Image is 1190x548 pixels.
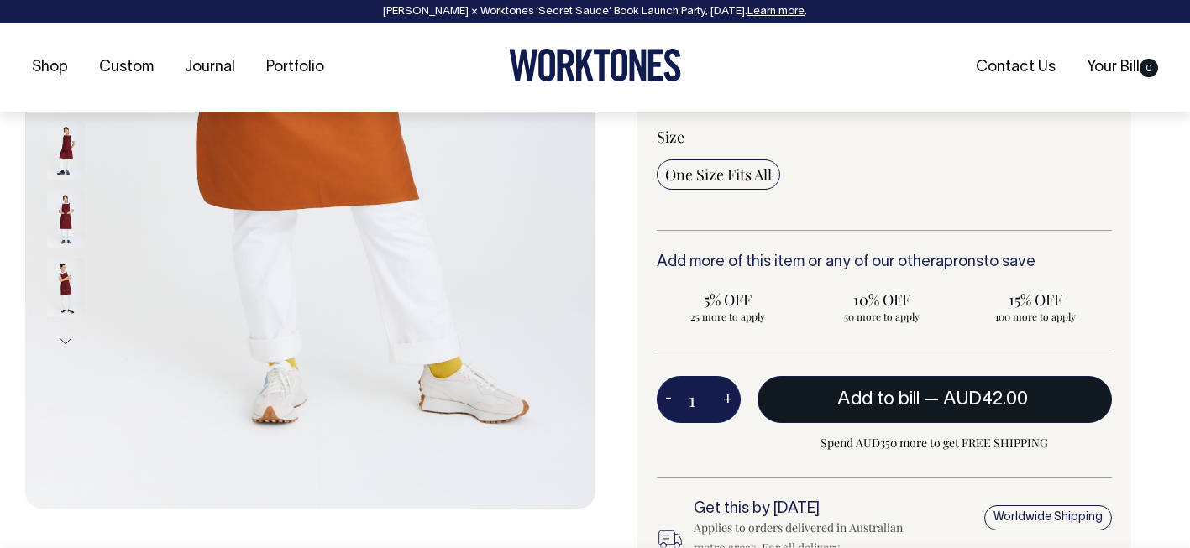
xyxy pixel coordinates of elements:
[969,54,1062,81] a: Contact Us
[657,284,800,328] input: 5% OFF 25 more to apply
[665,310,792,323] span: 25 more to apply
[694,501,904,518] h6: Get this by [DATE]
[837,391,920,408] span: Add to bill
[47,190,85,248] img: burgundy
[758,376,1113,423] button: Add to bill —AUD42.00
[818,290,945,310] span: 10% OFF
[963,284,1107,328] input: 15% OFF 100 more to apply
[53,322,78,360] button: Next
[47,121,85,180] img: burgundy
[924,391,1032,408] span: —
[657,254,1113,271] h6: Add more of this item or any of our other to save
[972,310,1098,323] span: 100 more to apply
[657,159,780,190] input: One Size Fits All
[25,54,75,81] a: Shop
[1140,59,1158,77] span: 0
[972,290,1098,310] span: 15% OFF
[92,54,160,81] a: Custom
[259,54,331,81] a: Portfolio
[17,6,1173,18] div: [PERSON_NAME] × Worktones ‘Secret Sauce’ Book Launch Party, [DATE]. .
[943,391,1028,408] span: AUD42.00
[936,255,983,269] a: aprons
[818,310,945,323] span: 50 more to apply
[810,284,953,328] input: 10% OFF 50 more to apply
[665,290,792,310] span: 5% OFF
[747,7,805,17] a: Learn more
[657,127,1113,147] div: Size
[715,383,741,416] button: +
[178,54,242,81] a: Journal
[665,164,772,185] span: One Size Fits All
[657,383,680,416] button: -
[758,433,1113,453] span: Spend AUD350 more to get FREE SHIPPING
[1080,54,1165,81] a: Your Bill0
[47,258,85,317] img: burgundy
